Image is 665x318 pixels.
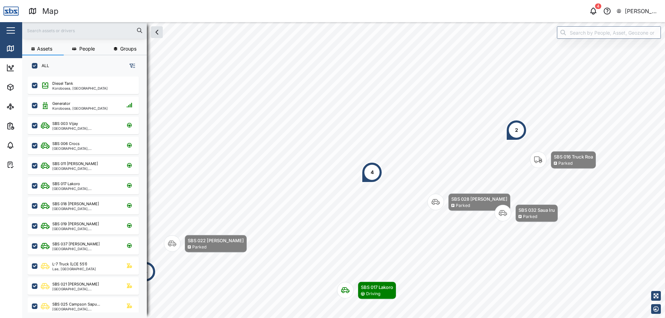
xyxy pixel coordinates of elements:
div: 2 [515,126,518,134]
div: Map marker [530,151,596,169]
img: Main Logo [3,3,19,19]
div: Korobosea, [GEOGRAPHIC_DATA] [52,107,108,110]
div: Sites [18,103,35,110]
div: [GEOGRAPHIC_DATA], [GEOGRAPHIC_DATA] [52,307,118,311]
div: SBS 016 Truck Roa [554,153,593,160]
div: SBS 006 Crocs [52,141,80,147]
div: grid [28,74,147,312]
div: SBS 018 [PERSON_NAME] [52,201,99,207]
span: People [79,46,95,51]
div: [GEOGRAPHIC_DATA], [GEOGRAPHIC_DATA] [52,187,118,190]
div: Parked [523,213,537,220]
div: Map marker [362,162,382,183]
div: Generator [52,101,70,107]
canvas: Map [22,22,665,318]
div: SBS 017 Lakoro [52,181,80,187]
div: Tasks [18,161,37,169]
div: Map [18,45,34,52]
div: Map marker [495,205,558,222]
div: [GEOGRAPHIC_DATA], [GEOGRAPHIC_DATA] [52,207,118,210]
div: Parked [558,160,573,167]
div: SBS 003 Vijay [52,121,78,127]
div: [GEOGRAPHIC_DATA], [GEOGRAPHIC_DATA] [52,147,118,150]
input: Search by People, Asset, Geozone or Place [557,26,661,39]
div: SBS 037 [PERSON_NAME] [52,241,100,247]
div: [GEOGRAPHIC_DATA], [GEOGRAPHIC_DATA] [52,167,118,170]
div: Driving [366,291,380,297]
div: Map marker [337,282,396,299]
div: SBS 032 Saua Iru [518,207,555,213]
div: [PERSON_NAME] SBS [625,7,659,16]
div: Map [42,5,59,17]
div: [GEOGRAPHIC_DATA], [GEOGRAPHIC_DATA] [52,227,118,230]
div: Korobosea, [GEOGRAPHIC_DATA] [52,87,108,90]
div: SBS 019 [PERSON_NAME] [52,221,99,227]
div: SBS 025 Campson Sapu... [52,301,100,307]
button: [PERSON_NAME] SBS [616,6,659,16]
div: Map marker [164,235,247,253]
div: Assets [18,83,39,91]
div: SBS 017 Lakoro [361,284,393,291]
label: ALL [37,63,49,69]
div: SBS 011 [PERSON_NAME] [52,161,98,167]
div: [GEOGRAPHIC_DATA], [GEOGRAPHIC_DATA] [52,287,118,291]
div: 4 [371,169,374,176]
div: Parked [456,202,470,209]
div: L-7 Truck (LCE 551) [52,261,87,267]
div: 4 [595,3,601,9]
div: Diesel Tank [52,81,73,87]
div: Lae, [GEOGRAPHIC_DATA] [52,267,96,271]
div: Alarms [18,142,39,149]
div: SBS 021 [PERSON_NAME] [52,281,99,287]
input: Search assets or drivers [26,25,143,36]
div: Dashboard [18,64,49,72]
div: [GEOGRAPHIC_DATA], [GEOGRAPHIC_DATA] [52,127,118,130]
div: SBS 022 [PERSON_NAME] [188,237,244,244]
div: Parked [192,244,206,251]
div: Reports [18,122,42,130]
span: Assets [37,46,52,51]
span: Groups [120,46,136,51]
div: [GEOGRAPHIC_DATA], [GEOGRAPHIC_DATA] [52,247,118,251]
div: SBS 028 [PERSON_NAME] [451,196,507,202]
div: Map marker [427,193,511,211]
div: Map marker [506,120,527,140]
